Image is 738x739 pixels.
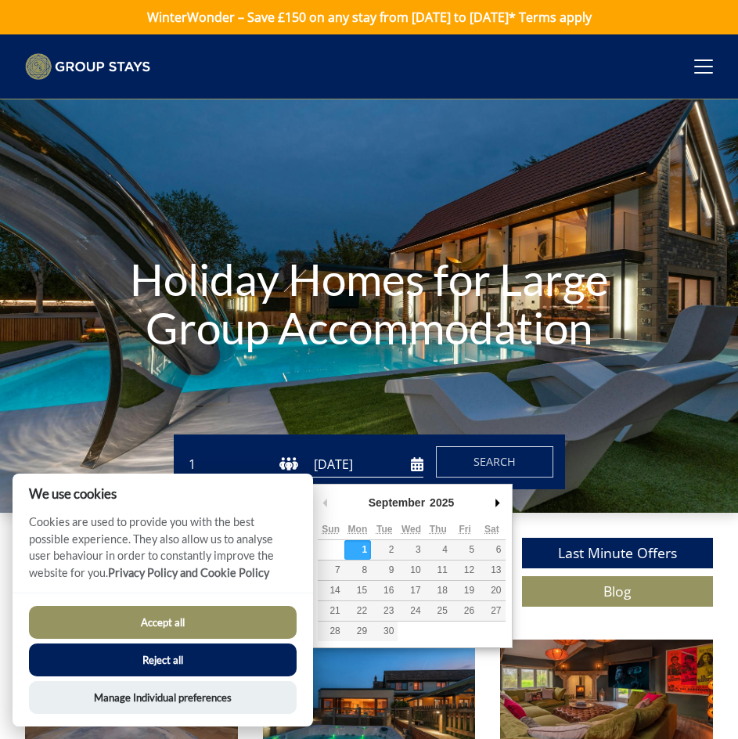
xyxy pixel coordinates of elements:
h2: We use cookies [13,486,313,501]
button: 6 [478,540,505,560]
button: 23 [371,601,398,621]
button: 27 [478,601,505,621]
a: Blog [522,576,713,607]
button: 4 [425,540,452,560]
button: 11 [425,561,452,580]
span: Search [473,454,516,469]
button: 9 [371,561,398,580]
abbr: Wednesday [401,524,421,535]
button: 21 [318,601,344,621]
div: 2025 [427,491,456,514]
button: 14 [318,581,344,600]
h1: Holiday Homes for Large Group Accommodation [110,223,627,383]
button: 17 [398,581,424,600]
abbr: Monday [348,524,368,535]
button: 26 [452,601,478,621]
button: 13 [478,561,505,580]
a: Last Minute Offers [522,538,713,568]
abbr: Saturday [484,524,499,535]
abbr: Thursday [430,524,447,535]
button: 1 [344,540,371,560]
button: Manage Individual preferences [29,681,297,714]
button: 5 [452,540,478,560]
button: 15 [344,581,371,600]
button: 19 [452,581,478,600]
button: 12 [452,561,478,580]
abbr: Friday [459,524,470,535]
input: Arrival Date [311,452,423,478]
button: 20 [478,581,505,600]
button: 28 [318,622,344,641]
button: 22 [344,601,371,621]
button: 3 [398,540,424,560]
button: 7 [318,561,344,580]
button: 25 [425,601,452,621]
button: Reject all [29,643,297,676]
button: 2 [371,540,398,560]
button: Accept all [29,606,297,639]
button: 18 [425,581,452,600]
button: 16 [371,581,398,600]
button: 10 [398,561,424,580]
button: Search [436,446,553,478]
button: 29 [344,622,371,641]
button: 30 [371,622,398,641]
button: Previous Month [318,491,333,514]
button: 8 [344,561,371,580]
abbr: Sunday [322,524,340,535]
img: Group Stays [25,53,150,80]
div: September [366,491,427,514]
a: Privacy Policy and Cookie Policy [108,566,269,579]
button: 24 [398,601,424,621]
abbr: Tuesday [376,524,392,535]
button: Next Month [490,491,506,514]
p: Cookies are used to provide you with the best possible experience. They also allow us to analyse ... [13,514,313,593]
